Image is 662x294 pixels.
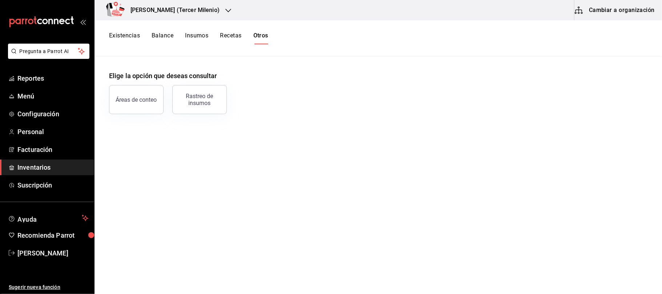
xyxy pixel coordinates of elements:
span: Reportes [17,73,88,83]
a: Pregunta a Parrot AI [5,53,89,60]
span: Personal [17,127,88,137]
span: Sugerir nueva función [9,283,88,291]
button: Insumos [185,32,208,44]
div: Áreas de conteo [116,96,157,103]
button: Recetas [220,32,241,44]
button: Áreas de conteo [109,85,164,114]
span: [PERSON_NAME] [17,248,88,258]
span: Configuración [17,109,88,119]
button: Balance [152,32,173,44]
span: Ayuda [17,214,79,222]
button: Pregunta a Parrot AI [8,44,89,59]
button: open_drawer_menu [80,19,86,25]
button: Otros [253,32,268,44]
h4: Elige la opción que deseas consultar [109,71,647,81]
span: Facturación [17,145,88,154]
span: Menú [17,91,88,101]
button: Existencias [109,32,140,44]
span: Recomienda Parrot [17,230,88,240]
span: Inventarios [17,162,88,172]
span: Pregunta a Parrot AI [20,48,78,55]
h3: [PERSON_NAME] (Tercer Milenio) [125,6,220,15]
button: Rastreo de insumos [172,85,227,114]
span: Suscripción [17,180,88,190]
div: navigation tabs [109,32,268,44]
div: Rastreo de insumos [177,93,222,106]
